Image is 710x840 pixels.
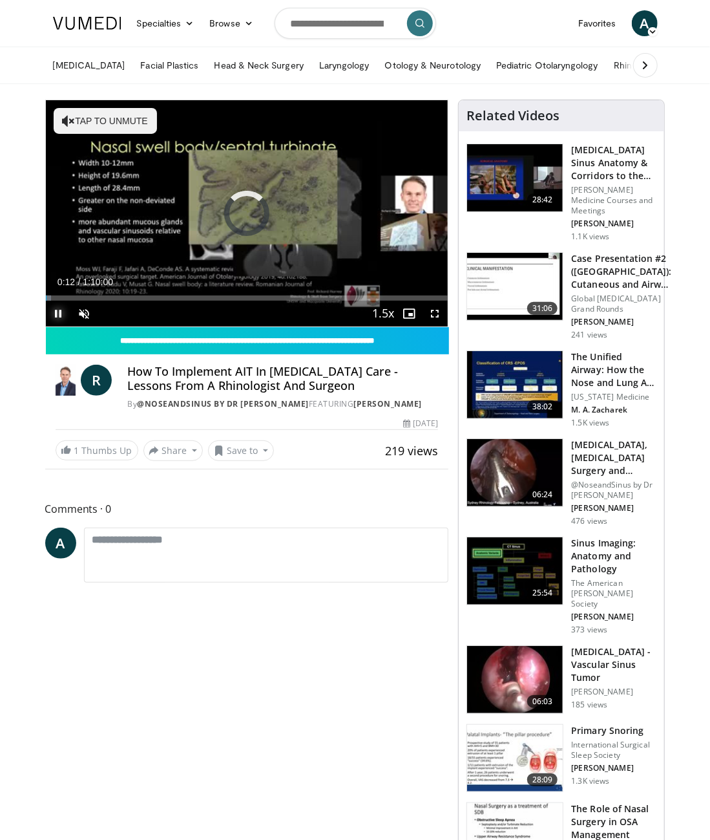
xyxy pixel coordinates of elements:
button: Share [143,440,204,461]
span: 38:02 [527,400,558,413]
div: By FEATURING [127,398,438,410]
button: Playback Rate [370,301,396,327]
span: 28:09 [527,773,558,786]
a: Specialties [129,10,202,36]
h4: How To Implement AIT In [MEDICAL_DATA] Care - Lessons From A Rhinologist And Surgeon [127,365,438,393]
a: Facial Plastics [132,52,206,78]
span: / [78,277,81,287]
span: 1 [74,444,79,457]
p: 241 views [571,330,607,340]
span: 1:10:00 [83,277,113,287]
video-js: Video Player [46,100,448,327]
a: @NoseandSinus by Dr [PERSON_NAME] [137,398,309,409]
a: Pediatric Otolaryngology [488,52,606,78]
a: [MEDICAL_DATA] [45,52,133,78]
p: 1.3K views [571,776,609,786]
a: 38:02 The Unified Airway: How the Nose and Lung Are Connected? [US_STATE] Medicine M. A. Zacharek... [466,350,656,428]
img: 276d523b-ec6d-4eb7-b147-bbf3804ee4a7.150x105_q85_crop-smart_upscale.jpg [467,144,563,211]
p: [PERSON_NAME] [571,317,671,327]
a: 28:42 [MEDICAL_DATA] Sinus Anatomy & Corridors to the Skull Base [PERSON_NAME] Medicine Courses a... [466,144,656,242]
p: 1.1K views [571,232,609,242]
p: 476 views [571,516,607,526]
p: 185 views [571,700,607,710]
img: f99a7aab-5e09-49b4-aa65-81a8592f75e8.150x105_q85_crop-smart_upscale.jpg [467,725,563,792]
p: 373 views [571,625,607,635]
p: [PERSON_NAME] [571,687,656,697]
p: Global [MEDICAL_DATA] Grand Rounds [571,294,671,314]
h3: [MEDICAL_DATA] - Vascular Sinus Tumor [571,645,656,684]
button: Fullscreen [422,301,448,327]
img: VuMedi Logo [53,17,121,30]
h3: Primary Snoring [571,724,656,737]
h3: [MEDICAL_DATA] Sinus Anatomy & Corridors to the Skull Base [571,144,656,182]
span: 06:24 [527,488,558,501]
p: [PERSON_NAME] [571,219,656,229]
p: [PERSON_NAME] [571,612,656,622]
a: R [81,365,112,396]
img: 283069f7-db48-4020-b5ba-d883939bec3b.150x105_q85_crop-smart_upscale.jpg [467,253,563,320]
div: Progress Bar [46,296,448,301]
a: 31:06 Case Presentation #2 ([GEOGRAPHIC_DATA]): Cutaneous and Airway Lesions i… Global [MEDICAL_D... [466,252,656,340]
span: 06:03 [527,695,558,708]
a: Head & Neck Surgery [207,52,311,78]
span: 0:12 [57,277,75,287]
a: Laryngology [311,52,377,78]
button: Unmute [72,301,98,327]
a: Otology & Neurotology [377,52,488,78]
button: Enable picture-in-picture mode [396,301,422,327]
h4: Related Videos [466,108,559,124]
div: [DATE] [403,418,438,429]
a: Favorites [570,10,624,36]
img: @NoseandSinus by Dr Richard Harvey [56,365,76,396]
p: International Surgical Sleep Society [571,740,656,760]
p: [US_STATE] Medicine [571,392,656,402]
img: 9ed0e65e-186e-47f9-881c-899f9222644a.150x105_q85_crop-smart_upscale.jpg [467,646,563,713]
a: A [632,10,658,36]
img: 5c1a841c-37ed-4666-a27e-9093f124e297.150x105_q85_crop-smart_upscale.jpg [467,439,563,506]
h3: Sinus Imaging: Anatomy and Pathology [571,537,656,576]
h3: Case Presentation #2 ([GEOGRAPHIC_DATA]): Cutaneous and Airway Lesions i… [571,252,671,291]
span: 31:06 [527,302,558,315]
h3: [MEDICAL_DATA],[MEDICAL_DATA] Surgery and Airflow [571,438,656,477]
img: fce5840f-3651-4d2e-85b0-3edded5ac8fb.150x105_q85_crop-smart_upscale.jpg [467,351,563,418]
a: 28:09 Primary Snoring International Surgical Sleep Society [PERSON_NAME] 1.3K views [466,724,656,793]
a: [PERSON_NAME] [353,398,422,409]
span: Comments 0 [45,501,449,517]
span: 28:42 [527,193,558,206]
span: 25:54 [527,587,558,599]
a: 06:24 [MEDICAL_DATA],[MEDICAL_DATA] Surgery and Airflow @NoseandSinus by Dr [PERSON_NAME] [PERSON... [466,438,656,526]
p: [PERSON_NAME] [571,763,656,773]
h3: The Unified Airway: How the Nose and Lung Are Connected? [571,350,656,389]
a: 25:54 Sinus Imaging: Anatomy and Pathology The American [PERSON_NAME] Society [PERSON_NAME] 373 v... [466,537,656,635]
a: Browse [202,10,261,36]
p: @NoseandSinus by Dr [PERSON_NAME] [571,480,656,501]
button: Pause [46,301,72,327]
p: M. A. Zacharek [571,405,656,415]
button: Save to [208,440,274,461]
a: 06:03 [MEDICAL_DATA] - Vascular Sinus Tumor [PERSON_NAME] 185 views [466,645,656,714]
span: 219 views [385,443,438,458]
p: [PERSON_NAME] Medicine Courses and Meetings [571,185,656,216]
a: A [45,528,76,559]
a: Rhinology & Allergy [606,52,702,78]
p: 1.5K views [571,418,609,428]
a: 1 Thumbs Up [56,440,138,460]
p: The American [PERSON_NAME] Society [571,578,656,609]
img: 5d00bf9a-6682-42b9-8190-7af1e88f226b.150x105_q85_crop-smart_upscale.jpg [467,537,563,605]
button: Tap to unmute [54,108,157,134]
input: Search topics, interventions [275,8,436,39]
p: [PERSON_NAME] [571,503,656,513]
